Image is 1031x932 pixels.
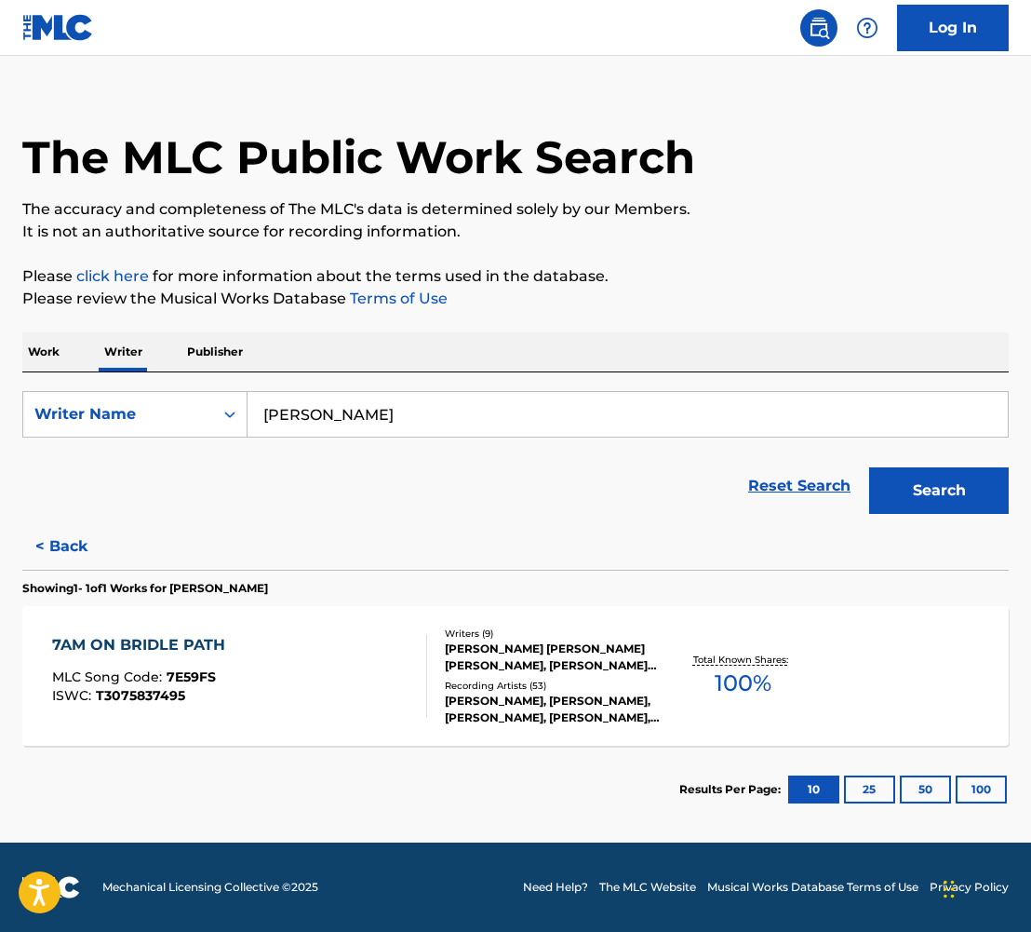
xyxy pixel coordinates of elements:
[445,641,662,674] div: [PERSON_NAME] [PERSON_NAME] [PERSON_NAME], [PERSON_NAME] [PERSON_NAME] [PERSON_NAME], [PERSON_NAM...
[844,776,895,804] button: 25
[102,879,318,896] span: Mechanical Licensing Collective © 2025
[707,879,918,896] a: Musical Works Database Terms of Use
[856,17,878,39] img: help
[944,861,955,917] div: Drag
[22,129,695,185] h1: The MLC Public Work Search
[22,221,1009,243] p: It is not an authoritative source for recording information.
[22,288,1009,310] p: Please review the Musical Works Database
[52,634,234,656] div: 7AM ON BRIDLE PATH
[99,332,148,371] p: Writer
[445,693,662,726] div: [PERSON_NAME], [PERSON_NAME], [PERSON_NAME], [PERSON_NAME], [PERSON_NAME]
[52,669,167,685] span: MLC Song Code :
[22,391,1009,523] form: Search Form
[22,606,1009,746] a: 7AM ON BRIDLE PATHMLC Song Code:7E59FSISWC:T3075837495Writers (9)[PERSON_NAME] [PERSON_NAME] [PER...
[22,876,80,898] img: logo
[96,687,185,704] span: T3075837495
[849,9,886,47] div: Help
[956,776,1007,804] button: 100
[346,290,448,307] a: Terms of Use
[599,879,696,896] a: The MLC Website
[800,9,837,47] a: Public Search
[897,5,1009,51] a: Log In
[22,14,94,41] img: MLC Logo
[715,667,771,700] span: 100 %
[22,332,65,371] p: Work
[34,403,202,425] div: Writer Name
[22,580,268,597] p: Showing 1 - 1 of 1 Works for [PERSON_NAME]
[52,687,96,704] span: ISWC :
[679,781,785,798] p: Results Per Page:
[938,843,1031,932] iframe: Chat Widget
[693,653,793,667] p: Total Known Shares:
[808,17,830,39] img: search
[181,332,248,371] p: Publisher
[22,523,134,570] button: < Back
[22,198,1009,221] p: The accuracy and completeness of The MLC's data is determined solely by our Members.
[739,466,860,507] a: Reset Search
[869,467,1009,514] button: Search
[445,627,662,641] div: Writers ( 9 )
[445,679,662,693] div: Recording Artists ( 53 )
[167,669,216,685] span: 7E59FS
[22,265,1009,288] p: Please for more information about the terms used in the database.
[900,776,951,804] button: 50
[76,267,149,285] a: click here
[788,776,839,804] button: 10
[523,879,588,896] a: Need Help?
[930,879,1009,896] a: Privacy Policy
